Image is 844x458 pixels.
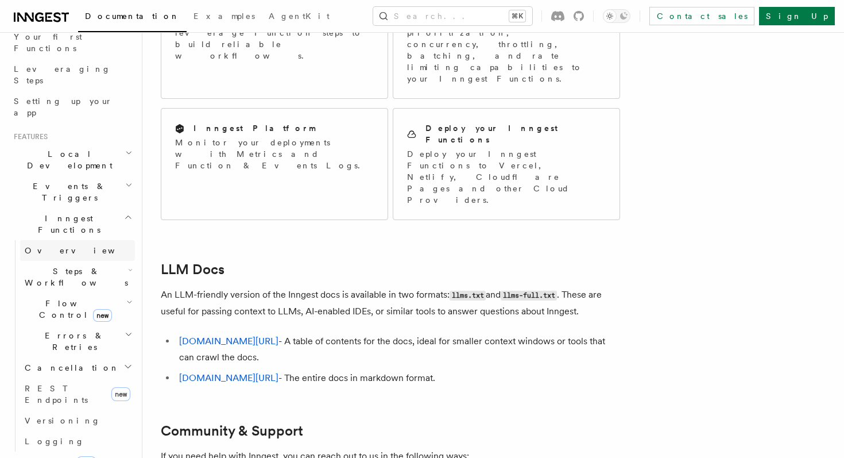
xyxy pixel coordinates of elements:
[9,148,125,171] span: Local Development
[14,32,82,53] span: Your first Functions
[20,240,135,261] a: Overview
[93,309,112,322] span: new
[262,3,336,31] a: AgentKit
[14,64,111,85] span: Leveraging Steps
[20,325,135,357] button: Errors & Retries
[649,7,754,25] a: Contact sales
[501,291,557,301] code: llms-full.txt
[9,180,125,203] span: Events & Triggers
[179,336,278,347] a: [DOMAIN_NAME][URL]
[407,16,606,84] p: Add multi-tenant aware prioritization, concurrency, throttling, batching, and rate limiting capab...
[407,148,606,206] p: Deploy your Inngest Functions to Vercel, Netlify, Cloudflare Pages and other Cloud Providers.
[450,291,486,301] code: llms.txt
[179,372,278,383] a: [DOMAIN_NAME][URL]
[9,208,135,240] button: Inngest Functions
[9,176,135,208] button: Events & Triggers
[9,144,135,176] button: Local Development
[20,362,119,374] span: Cancellation
[85,11,180,21] span: Documentation
[14,97,113,117] span: Setting up your app
[393,108,620,220] a: Deploy your Inngest FunctionsDeploy your Inngest Functions to Vercel, Netlify, Cloudflare Pages a...
[20,261,135,293] button: Steps & Workflows
[20,357,135,378] button: Cancellation
[25,437,84,446] span: Logging
[187,3,262,31] a: Examples
[9,213,124,236] span: Inngest Functions
[176,333,620,365] li: - A table of contents for the docs, ideal for smaller context windows or tools that can crawl the...
[20,265,128,288] span: Steps & Workflows
[20,410,135,431] a: Versioning
[9,26,135,59] a: Your first Functions
[25,246,143,255] span: Overview
[111,387,130,401] span: new
[20,431,135,452] a: Logging
[175,137,374,171] p: Monitor your deployments with Metrics and Function & Events Logs.
[603,9,630,23] button: Toggle dark mode
[176,370,620,386] li: - The entire docs in markdown format.
[193,11,255,21] span: Examples
[9,132,48,141] span: Features
[25,384,88,405] span: REST Endpoints
[193,122,315,134] h2: Inngest Platform
[759,7,835,25] a: Sign Up
[20,298,126,321] span: Flow Control
[509,10,525,22] kbd: ⌘K
[25,416,100,425] span: Versioning
[175,16,374,61] p: Learn how to leverage Function steps to build reliable workflows.
[269,11,330,21] span: AgentKit
[20,293,135,325] button: Flow Controlnew
[9,91,135,123] a: Setting up your app
[78,3,187,32] a: Documentation
[161,423,303,439] a: Community & Support
[373,7,532,25] button: Search...⌘K
[161,108,388,220] a: Inngest PlatformMonitor your deployments with Metrics and Function & Events Logs.
[9,240,135,452] div: Inngest Functions
[425,122,606,145] h2: Deploy your Inngest Functions
[20,378,135,410] a: REST Endpointsnew
[161,287,620,320] p: An LLM-friendly version of the Inngest docs is available in two formats: and . These are useful f...
[161,261,224,278] a: LLM Docs
[9,59,135,91] a: Leveraging Steps
[20,330,125,353] span: Errors & Retries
